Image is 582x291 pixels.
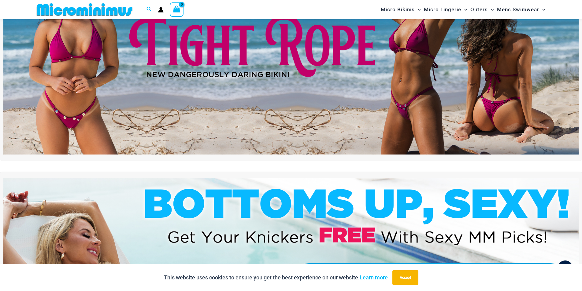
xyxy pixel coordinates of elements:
[379,2,422,17] a: Micro BikinisMenu ToggleMenu Toggle
[469,2,495,17] a: OutersMenu ToggleMenu Toggle
[539,2,545,17] span: Menu Toggle
[495,2,547,17] a: Mens SwimwearMenu ToggleMenu Toggle
[415,2,421,17] span: Menu Toggle
[497,2,539,17] span: Mens Swimwear
[146,6,152,13] a: Search icon link
[470,2,488,17] span: Outers
[158,7,164,13] a: Account icon link
[34,3,135,16] img: MM SHOP LOGO FLAT
[170,2,184,16] a: View Shopping Cart, empty
[461,2,467,17] span: Menu Toggle
[164,273,388,282] p: This website uses cookies to ensure you get the best experience on our website.
[378,1,548,18] nav: Site Navigation
[422,2,469,17] a: Micro LingerieMenu ToggleMenu Toggle
[381,2,415,17] span: Micro Bikinis
[360,274,388,281] a: Learn more
[488,2,494,17] span: Menu Toggle
[424,2,461,17] span: Micro Lingerie
[392,270,418,285] button: Accept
